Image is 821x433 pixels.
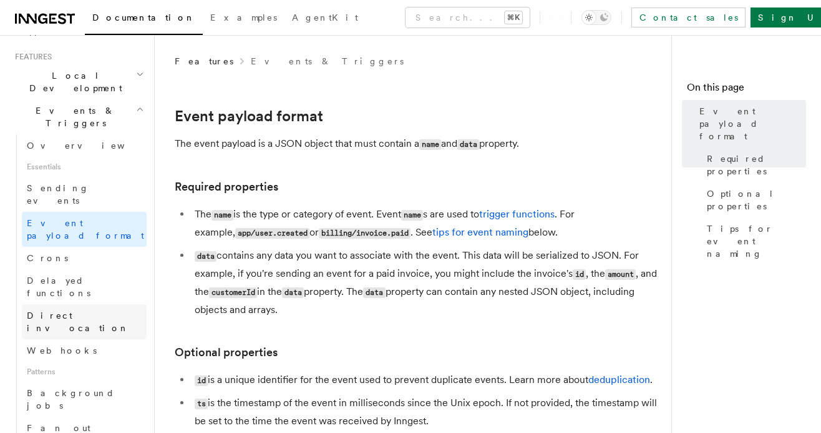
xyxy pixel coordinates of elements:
a: trigger functions [479,208,555,220]
button: Search...⌘K [406,7,530,27]
a: Required properties [702,147,806,182]
a: Sending events [22,177,147,212]
a: Event payload format [694,100,806,147]
span: Patterns [22,362,147,382]
a: deduplication [588,374,650,386]
span: Event payload format [699,105,806,142]
code: amount [605,269,636,280]
code: data [457,139,479,150]
code: name [401,210,423,221]
span: Optional properties [707,187,806,212]
span: Documentation [92,12,195,22]
li: contains any data you want to associate with the event. This data will be serialized to JSON. For... [191,247,661,319]
code: id [195,376,208,386]
a: Examples [203,4,284,34]
span: Event payload format [27,218,144,241]
li: is a unique identifier for the event used to prevent duplicate events. Learn more about . [191,371,661,389]
a: Optional properties [702,182,806,217]
code: data [195,251,216,262]
a: Tips for event naming [702,217,806,265]
li: The is the type or category of event. Event s are used to . For example, or . See below. [191,206,661,242]
a: tips for event naming [432,226,528,238]
span: Crons [27,253,68,263]
code: name [211,210,233,221]
li: is the timestamp of the event in milliseconds since the Unix epoch. If not provided, the timestam... [191,394,661,430]
code: data [282,287,304,298]
a: Crons [22,247,147,269]
a: Events & Triggers [251,55,404,67]
span: Features [175,55,233,67]
a: Event payload format [22,212,147,247]
span: Local Development [10,69,136,94]
code: id [573,269,586,280]
code: app/user.created [235,228,309,239]
span: Examples [210,12,277,22]
span: Delayed functions [27,276,90,298]
a: Webhooks [22,339,147,362]
button: Events & Triggers [10,99,147,134]
span: Background jobs [27,388,115,411]
button: Local Development [10,64,147,99]
a: Event payload format [175,107,323,125]
code: data [363,287,385,298]
span: Fan out [27,423,90,433]
a: Contact sales [631,7,746,27]
code: billing/invoice.paid [319,228,410,239]
a: Overview [22,134,147,157]
span: Features [10,52,52,62]
code: name [419,139,441,150]
a: Background jobs [22,382,147,417]
a: Documentation [85,4,203,35]
span: Sending events [27,183,89,206]
span: AgentKit [292,12,358,22]
span: Required properties [707,152,806,177]
a: AgentKit [284,4,366,34]
span: Events & Triggers [10,104,136,129]
code: ts [195,399,208,409]
h4: On this page [687,80,806,100]
a: Required properties [175,178,278,196]
span: Tips for event naming [707,222,806,260]
span: Webhooks [27,346,97,356]
button: Toggle dark mode [581,10,611,25]
a: Direct invocation [22,304,147,339]
p: The event payload is a JSON object that must contain a and property. [175,135,661,153]
a: Optional properties [175,344,278,361]
code: customerId [209,287,257,298]
span: Essentials [22,157,147,177]
span: Direct invocation [27,311,129,333]
a: Delayed functions [22,269,147,304]
span: Overview [27,141,155,151]
kbd: ⌘K [505,11,522,24]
